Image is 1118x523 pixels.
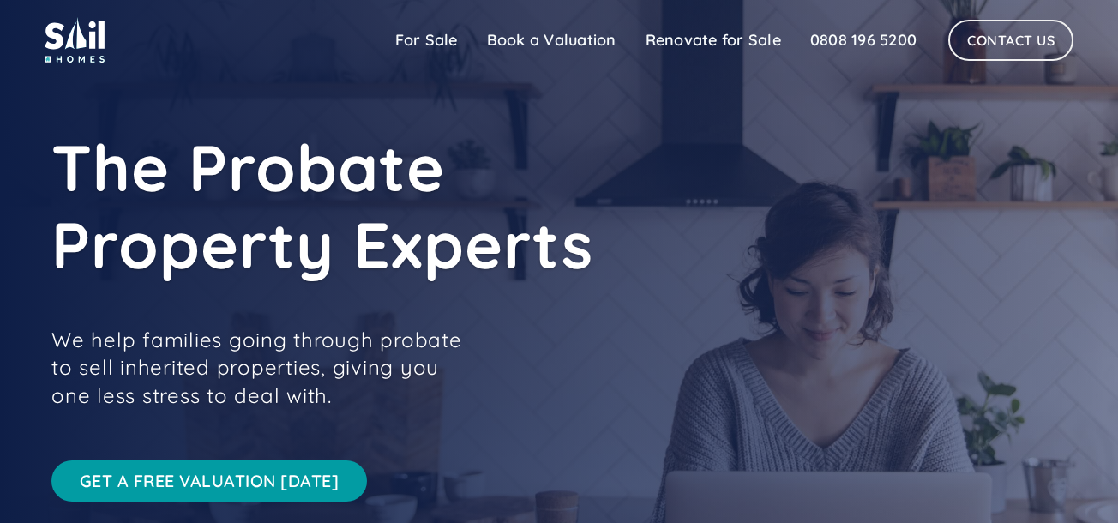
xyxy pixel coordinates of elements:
[472,23,631,57] a: Book a Valuation
[51,326,480,409] p: We help families going through probate to sell inherited properties, giving you one less stress t...
[381,23,472,57] a: For Sale
[51,460,367,502] a: Get a free valuation [DATE]
[631,23,796,57] a: Renovate for Sale
[948,20,1073,61] a: Contact Us
[796,23,931,57] a: 0808 196 5200
[45,17,105,63] img: sail home logo
[51,129,823,283] h1: The Probate Property Experts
